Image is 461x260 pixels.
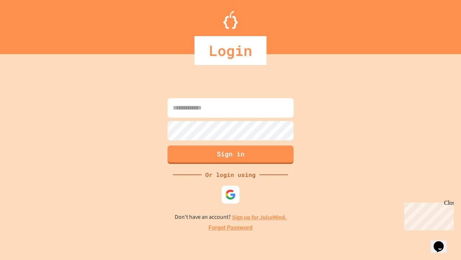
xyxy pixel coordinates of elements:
iframe: chat widget [401,200,454,230]
a: Sign up for JuiceMind. [232,213,287,221]
div: Chat with us now!Close [3,3,50,46]
div: Login [194,36,267,65]
img: google-icon.svg [225,189,236,200]
img: Logo.svg [223,11,238,29]
div: Or login using [202,170,259,179]
a: Forgot Password [209,224,252,232]
iframe: chat widget [431,231,454,253]
button: Sign in [167,146,294,164]
p: Don't have an account? [175,213,287,222]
